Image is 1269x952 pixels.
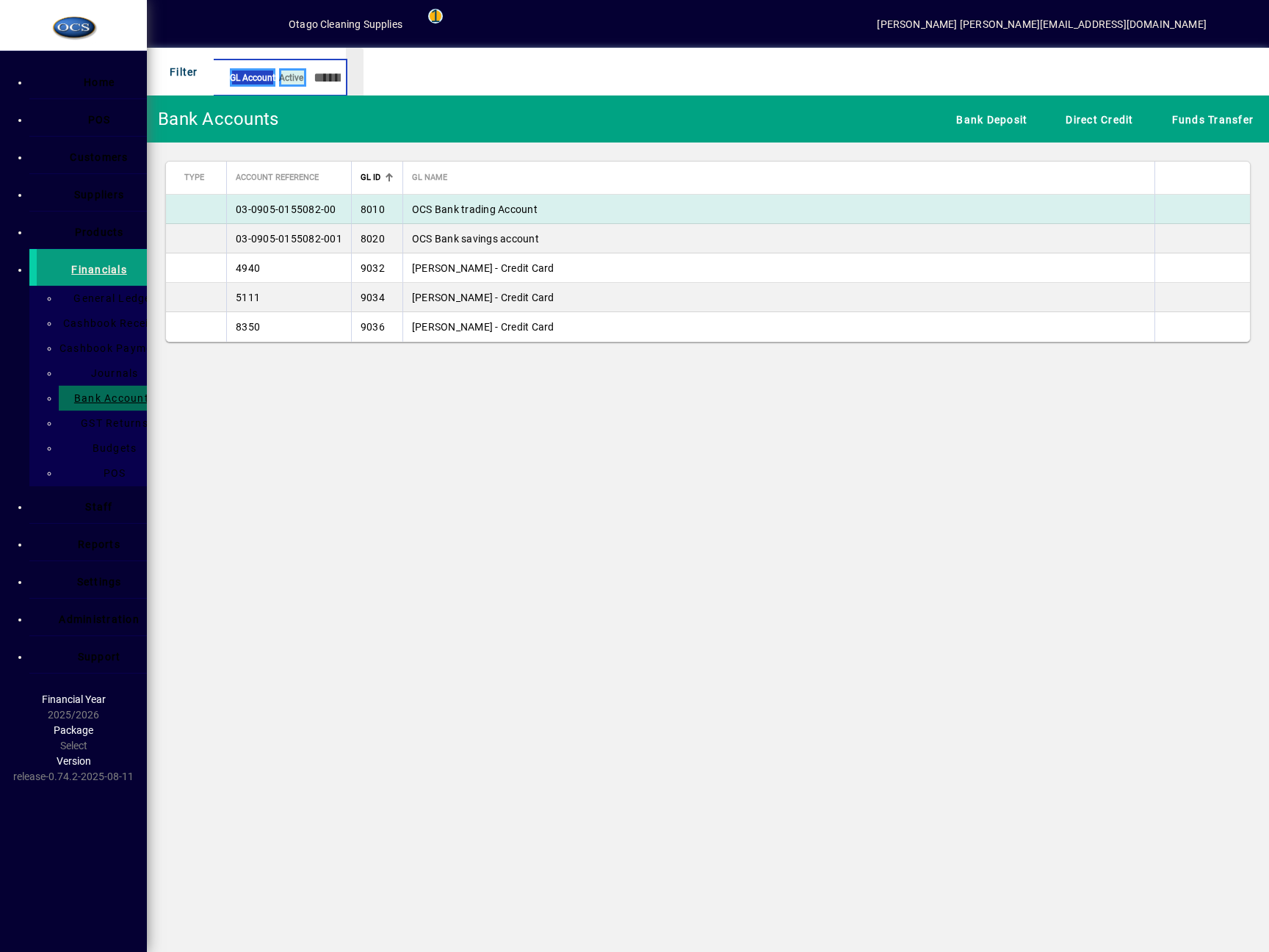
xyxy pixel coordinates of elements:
[1161,106,1258,132] button: Funds Transfer
[226,283,351,312] td: 5111
[230,69,275,87] span: GL Account
[158,107,278,131] div: Bank Accounts
[37,561,147,598] a: Settings
[37,524,147,560] a: Reports
[95,467,126,479] span: POS
[1058,107,1133,131] span: Direct Credit
[77,576,122,588] span: Settings
[74,189,124,201] span: Suppliers
[66,461,147,486] a: POS
[37,599,147,635] a: Administration
[226,312,351,342] td: 8350
[66,361,147,386] a: Journals
[37,636,147,673] a: Support
[37,62,147,98] a: Home
[88,114,111,126] span: POS
[78,651,121,663] span: Support
[1208,221,1232,245] button: More options
[1208,192,1232,215] button: More options
[279,68,306,87] mat-chip: Activation Status: Active
[54,724,93,736] span: Package
[37,137,147,173] a: Customers
[65,292,156,304] span: General Ledger
[412,170,1146,186] div: GL Name
[57,755,91,767] span: Version
[66,311,147,336] a: Cashbook Receipts
[226,224,351,253] td: 03-0905-0155082-001
[1208,280,1232,303] button: More options
[184,170,217,186] div: Type
[412,170,447,186] span: GL Name
[1208,310,1232,333] button: More options
[72,417,148,429] span: GST Returns
[37,486,147,523] a: Staff
[236,170,319,186] span: Account Reference
[1221,3,1251,51] a: Knowledge Base
[78,538,120,550] span: Reports
[1165,107,1254,131] span: Funds Transfer
[84,442,137,454] span: Budgets
[37,174,147,211] a: Suppliers
[37,99,147,136] a: POS
[226,253,351,283] td: 4940
[82,367,139,379] span: Journals
[1208,250,1232,274] button: More options
[361,262,385,274] span: 9032
[66,411,147,436] a: GST Returns
[51,342,170,354] span: Cashbook Payments
[159,59,202,85] button: Filter
[877,12,1207,36] div: [PERSON_NAME] [PERSON_NAME][EMAIL_ADDRESS][DOMAIN_NAME]
[279,73,303,83] span: Active
[361,170,380,186] span: GL ID
[361,170,394,186] div: GL ID
[412,203,538,215] span: OCS Bank trading Account
[412,321,554,333] span: [PERSON_NAME] - Credit Card
[412,262,554,274] span: [PERSON_NAME] - Credit Card
[226,195,351,224] td: 03-0905-0155082-00
[37,212,147,248] a: Products
[66,436,147,461] a: Budgets
[242,11,289,37] button: Profile
[65,392,155,404] span: Bank Accounts
[54,317,166,329] span: Cashbook Receipts
[195,11,242,37] button: Add
[412,292,554,303] span: [PERSON_NAME] - Credit Card
[84,76,115,88] span: Home
[361,321,385,333] span: 9036
[289,12,402,36] div: Otago Cleaning Supplies
[945,106,1031,132] button: Bank Deposit
[29,249,147,286] a: Financials
[75,226,124,238] span: Products
[162,59,198,84] span: Filter
[361,233,385,245] span: 8020
[361,292,385,303] span: 9034
[184,170,204,186] span: Type
[85,501,112,513] span: Staff
[59,613,140,625] span: Administration
[66,286,147,311] a: General Ledger
[361,203,385,215] span: 8010
[949,107,1027,131] span: Bank Deposit
[70,151,128,163] span: Customers
[1055,106,1137,132] button: Direct Credit
[42,693,106,705] span: Financial Year
[66,386,147,411] a: Bank Accounts
[66,336,147,361] a: Cashbook Payments
[412,233,539,245] span: OCS Bank savings account
[71,264,127,275] span: Financials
